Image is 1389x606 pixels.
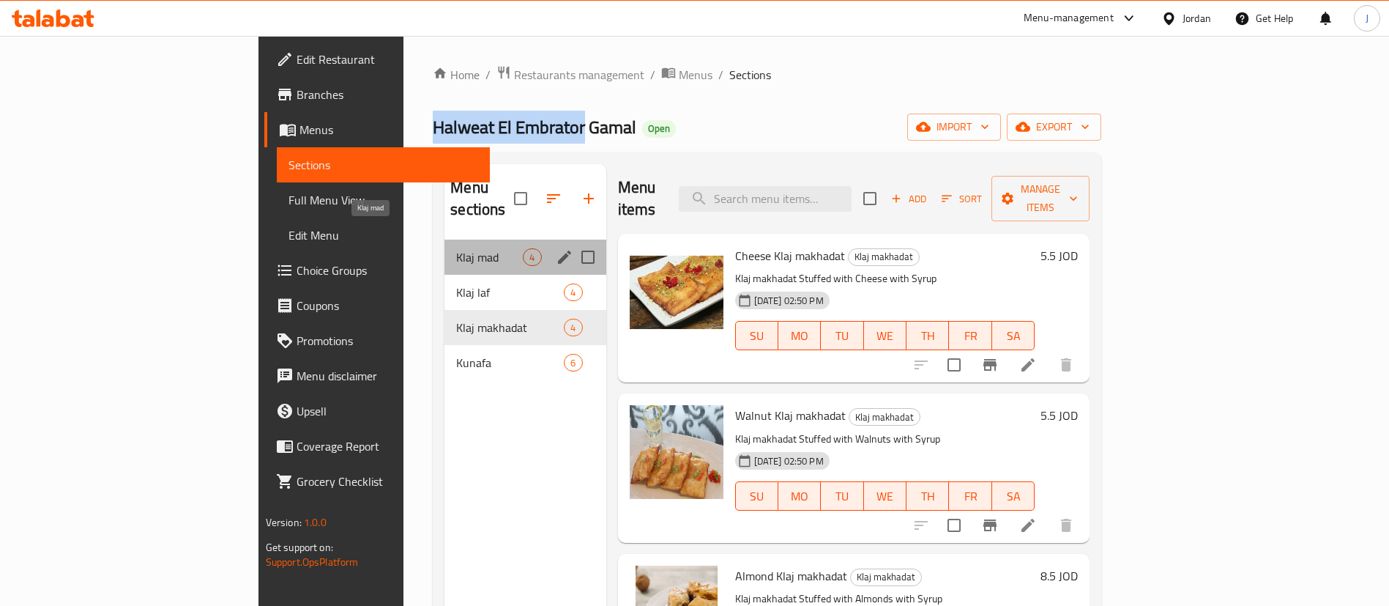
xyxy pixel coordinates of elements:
[848,248,920,266] div: Klaj makhadat
[571,181,606,216] button: Add section
[864,481,906,511] button: WE
[297,473,479,490] span: Grocery Checklist
[679,186,852,212] input: search
[1019,356,1037,374] a: Edit menu item
[297,51,479,68] span: Edit Restaurant
[851,569,921,585] span: Klaj makhadat
[1007,114,1101,141] button: export
[735,321,778,350] button: SU
[735,430,1035,448] p: Klaj makhadat Stuffed with Walnuts with Syrup
[1183,10,1211,26] div: Jordan
[277,218,491,253] a: Edit Menu
[735,481,778,511] button: SU
[778,481,821,511] button: MO
[850,569,922,586] div: Klaj makhadat
[1019,118,1090,136] span: export
[297,437,479,455] span: Coverage Report
[955,486,986,507] span: FR
[444,275,606,310] div: Klaj laf4
[297,262,479,279] span: Choice Groups
[949,321,991,350] button: FR
[456,248,523,266] span: Klaj mad
[742,486,772,507] span: SU
[277,147,491,182] a: Sections
[1019,517,1037,534] a: Edit menu item
[630,405,723,499] img: Walnut Klaj makhadat
[1040,566,1078,586] h6: 8.5 JOD
[288,191,479,209] span: Full Menu View
[1049,508,1084,543] button: delete
[972,347,1008,383] button: Branch-specific-item
[849,408,920,426] div: Klaj makhadat
[565,321,581,335] span: 4
[297,367,479,385] span: Menu disclaimer
[297,402,479,420] span: Upsell
[304,513,327,532] span: 1.0.0
[912,486,943,507] span: TH
[456,354,564,372] span: Kunafa
[748,294,830,308] span: [DATE] 02:50 PM
[524,251,540,265] span: 4
[1040,405,1078,426] h6: 5.5 JOD
[735,404,846,426] span: Walnut Klaj makhadat
[661,65,712,84] a: Menus
[718,66,723,84] li: /
[288,156,479,174] span: Sections
[889,191,928,207] span: Add
[735,270,1035,288] p: Klaj makhadat Stuffed with Cheese with Syrup
[742,325,772,347] span: SU
[264,358,491,393] a: Menu disclaimer
[565,286,581,300] span: 4
[297,297,479,314] span: Coupons
[642,122,676,135] span: Open
[505,183,536,214] span: Select all sections
[264,429,491,464] a: Coverage Report
[998,486,1029,507] span: SA
[949,481,991,511] button: FR
[536,181,571,216] span: Sort sections
[444,310,606,345] div: Klaj makhadat4
[827,325,857,347] span: TU
[264,393,491,429] a: Upsell
[1003,180,1078,217] span: Manage items
[729,66,771,84] span: Sections
[444,240,606,275] div: Klaj mad4edit
[630,245,723,339] img: Cheese Klaj makhadat
[939,350,969,380] span: Select to update
[514,66,644,84] span: Restaurants management
[1040,245,1078,266] h6: 5.5 JOD
[496,65,644,84] a: Restaurants management
[849,248,919,265] span: Klaj makhadat
[288,226,479,244] span: Edit Menu
[991,176,1090,221] button: Manage items
[784,486,815,507] span: MO
[264,288,491,323] a: Coupons
[1049,347,1084,383] button: delete
[870,325,901,347] span: WE
[938,188,986,210] button: Sort
[1366,10,1368,26] span: J
[932,188,991,210] span: Sort items
[456,319,564,336] span: Klaj makhadat
[264,323,491,358] a: Promotions
[564,354,582,372] div: items
[912,325,943,347] span: TH
[992,481,1035,511] button: SA
[650,66,655,84] li: /
[277,182,491,218] a: Full Menu View
[266,553,359,572] a: Support.OpsPlatform
[972,508,1008,543] button: Branch-specific-item
[821,481,863,511] button: TU
[735,245,845,267] span: Cheese Klaj makhadat
[264,77,491,112] a: Branches
[907,114,1001,141] button: import
[821,321,863,350] button: TU
[854,183,885,214] span: Select section
[748,454,830,468] span: [DATE] 02:50 PM
[456,284,564,301] span: Klaj laf
[297,332,479,350] span: Promotions
[939,510,969,541] span: Select to update
[955,325,986,347] span: FR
